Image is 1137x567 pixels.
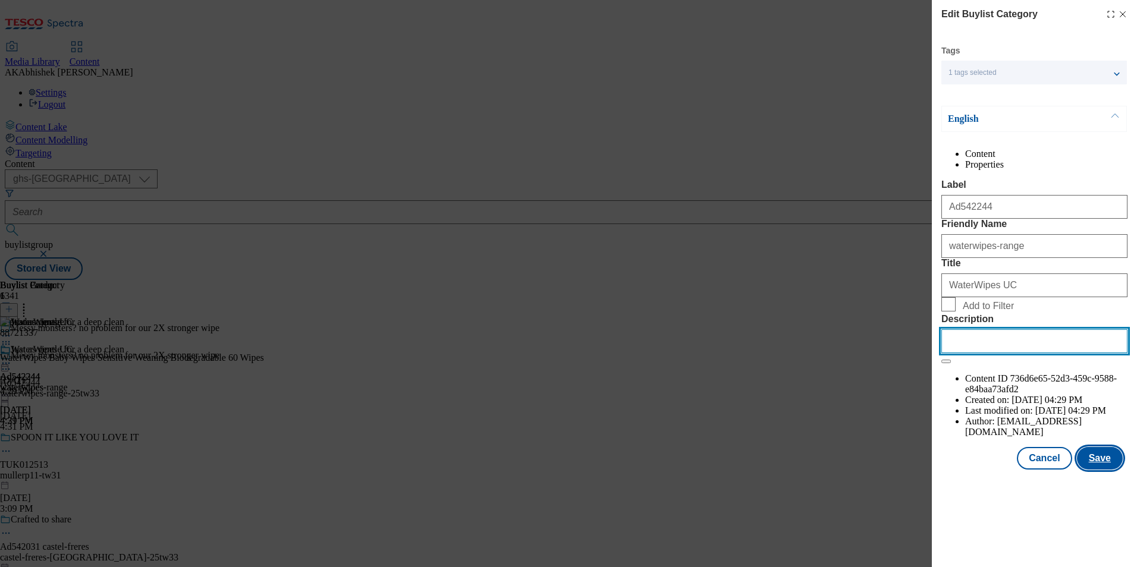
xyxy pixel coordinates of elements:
[965,395,1127,405] li: Created on:
[1077,447,1123,470] button: Save
[941,195,1127,219] input: Enter Label
[941,179,1127,190] label: Label
[948,68,997,77] span: 1 tags selected
[941,7,1038,21] h4: Edit Buylist Category
[965,373,1117,394] span: 736d6e65-52d3-459c-9588-e84baa73afd2
[941,48,960,54] label: Tags
[941,219,1127,229] label: Friendly Name
[941,329,1127,353] input: Enter Description
[965,416,1127,437] li: Author:
[941,314,1127,325] label: Description
[1017,447,1072,470] button: Cancel
[948,113,1073,125] p: English
[965,373,1127,395] li: Content ID
[941,61,1127,84] button: 1 tags selected
[1012,395,1082,405] span: [DATE] 04:29 PM
[965,405,1127,416] li: Last modified on:
[965,149,1127,159] li: Content
[965,416,1082,437] span: [EMAIL_ADDRESS][DOMAIN_NAME]
[1035,405,1106,415] span: [DATE] 04:29 PM
[963,301,1014,311] span: Add to Filter
[965,159,1127,170] li: Properties
[941,258,1127,269] label: Title
[941,273,1127,297] input: Enter Title
[941,234,1127,258] input: Enter Friendly Name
